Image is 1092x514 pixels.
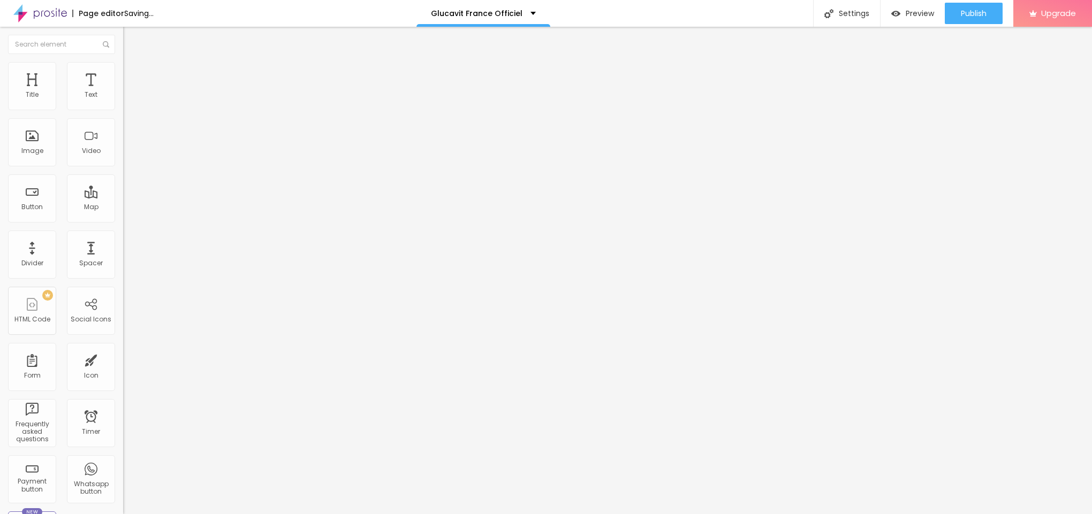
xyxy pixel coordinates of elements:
button: Preview [881,3,945,24]
span: Preview [906,9,934,18]
img: view-1.svg [891,9,900,18]
div: Whatsapp button [70,480,112,496]
div: Saving... [124,10,154,17]
div: Form [24,372,41,379]
div: Divider [21,259,43,267]
span: Upgrade [1041,9,1076,18]
div: HTML Code [14,316,50,323]
div: Title [26,91,39,98]
div: Map [84,203,98,211]
div: Frequently asked questions [11,420,53,443]
div: Text [85,91,97,98]
div: Icon [84,372,98,379]
iframe: Editor [123,27,1092,514]
div: Timer [82,428,100,435]
img: Icone [824,9,833,18]
button: Publish [945,3,1003,24]
div: Page editor [72,10,124,17]
p: Glucavit France Officiel [431,10,522,17]
input: Search element [8,35,115,54]
div: Social Icons [71,316,111,323]
div: Spacer [79,259,103,267]
div: Image [21,147,43,155]
img: Icone [103,41,109,48]
div: Video [82,147,101,155]
div: Payment button [11,478,53,493]
div: Button [21,203,43,211]
span: Publish [961,9,987,18]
